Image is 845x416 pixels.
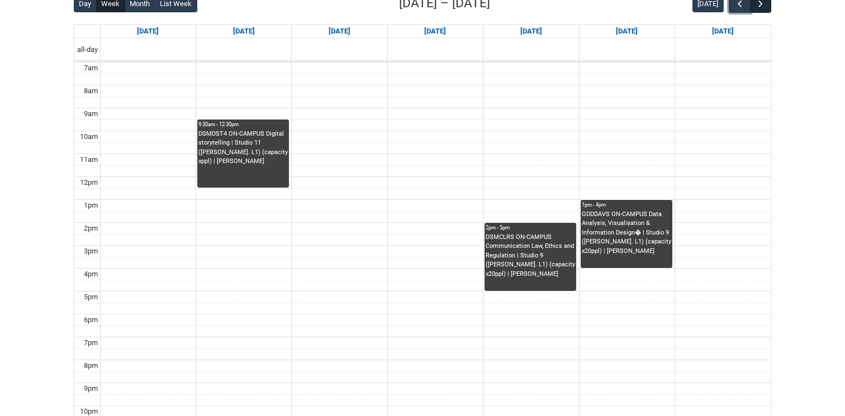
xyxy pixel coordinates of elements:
[710,25,736,38] a: Go to September 20, 2025
[614,25,640,38] a: Go to September 19, 2025
[82,360,100,371] div: 8pm
[135,25,161,38] a: Go to September 14, 2025
[82,108,100,119] div: 9am
[78,177,100,188] div: 12pm
[78,154,100,165] div: 11am
[82,269,100,280] div: 4pm
[198,130,288,166] div: DSMDST4 ON-CAMPUS Digital storytelling | Studio 11 ([PERSON_NAME]. L1) (capacity xppl) | [PERSON_...
[82,291,100,303] div: 5pm
[82,85,100,97] div: 8am
[486,233,575,279] div: DSMCLRS ON-CAMPUS Communication Law, Ethics and Regulation | Studio 9 ([PERSON_NAME]. L1) (capaci...
[78,131,100,142] div: 10am
[231,25,257,38] a: Go to September 15, 2025
[518,25,544,38] a: Go to September 18, 2025
[422,25,448,38] a: Go to September 17, 2025
[582,210,671,256] div: GDDDAVS ON-CAMPUS Data Analysis, Visualisation & Information Design� | Studio 9 ([PERSON_NAME]. L...
[198,121,288,128] div: 9:30am - 12:30pm
[82,337,100,348] div: 7pm
[82,63,100,74] div: 7am
[82,223,100,234] div: 2pm
[82,246,100,257] div: 3pm
[82,383,100,394] div: 9pm
[486,224,575,232] div: 2pm - 5pm
[326,25,353,38] a: Go to September 16, 2025
[82,314,100,326] div: 6pm
[582,201,671,209] div: 1pm - 4pm
[82,200,100,211] div: 1pm
[75,44,100,55] span: all-day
